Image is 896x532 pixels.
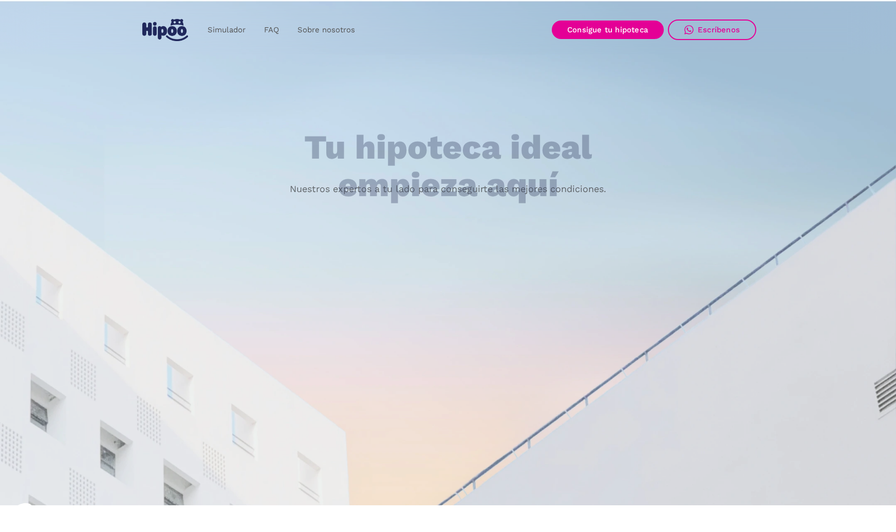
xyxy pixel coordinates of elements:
div: Escríbenos [698,25,740,34]
a: home [140,15,190,45]
a: FAQ [255,20,288,40]
a: Consigue tu hipoteca [552,21,664,39]
h1: Tu hipoteca ideal empieza aquí [253,129,643,203]
a: Simulador [198,20,255,40]
a: Sobre nosotros [288,20,364,40]
a: Escríbenos [668,20,756,40]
